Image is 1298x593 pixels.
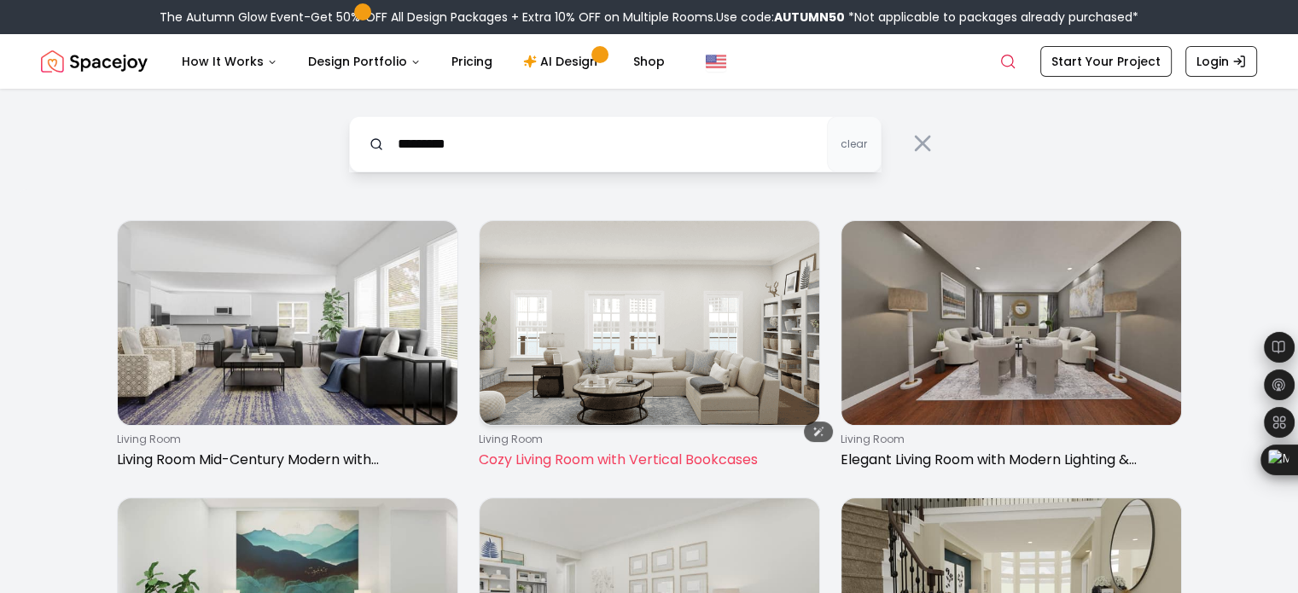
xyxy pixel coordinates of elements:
[479,450,813,470] p: Cozy Living Room with Vertical Bookcases
[479,433,813,446] p: living room
[41,44,148,78] a: Spacejoy
[620,44,678,78] a: Shop
[841,220,1182,477] a: Elegant Living Room with Modern Lighting & Furnitureliving roomElegant Living Room with Modern Li...
[841,221,1181,425] img: Elegant Living Room with Modern Lighting & Furniture
[509,44,616,78] a: AI Design
[841,433,1175,446] p: living room
[117,220,458,477] a: Living Room Mid-Century Modern with Servantes Consoleliving roomLiving Room Mid-Century Modern wi...
[479,220,820,477] a: Cozy Living Room with Vertical Bookcasesliving roomCozy Living Room with Vertical Bookcases
[480,221,819,425] img: Cozy Living Room with Vertical Bookcases
[1185,46,1257,77] a: Login
[168,44,291,78] button: How It Works
[41,44,148,78] img: Spacejoy Logo
[827,116,882,172] button: clear
[160,9,1138,26] div: The Autumn Glow Event-Get 50% OFF All Design Packages + Extra 10% OFF on Multiple Rooms.
[1040,46,1172,77] a: Start Your Project
[774,9,845,26] b: AUTUMN50
[118,221,457,425] img: Living Room Mid-Century Modern with Servantes Console
[117,450,451,470] p: Living Room Mid-Century Modern with [PERSON_NAME] Console
[716,9,845,26] span: Use code:
[841,137,867,151] span: clear
[117,433,451,446] p: living room
[841,450,1175,470] p: Elegant Living Room with Modern Lighting & Furniture
[438,44,506,78] a: Pricing
[845,9,1138,26] span: *Not applicable to packages already purchased*
[294,44,434,78] button: Design Portfolio
[168,44,678,78] nav: Main
[706,51,726,72] img: United States
[41,34,1257,89] nav: Global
